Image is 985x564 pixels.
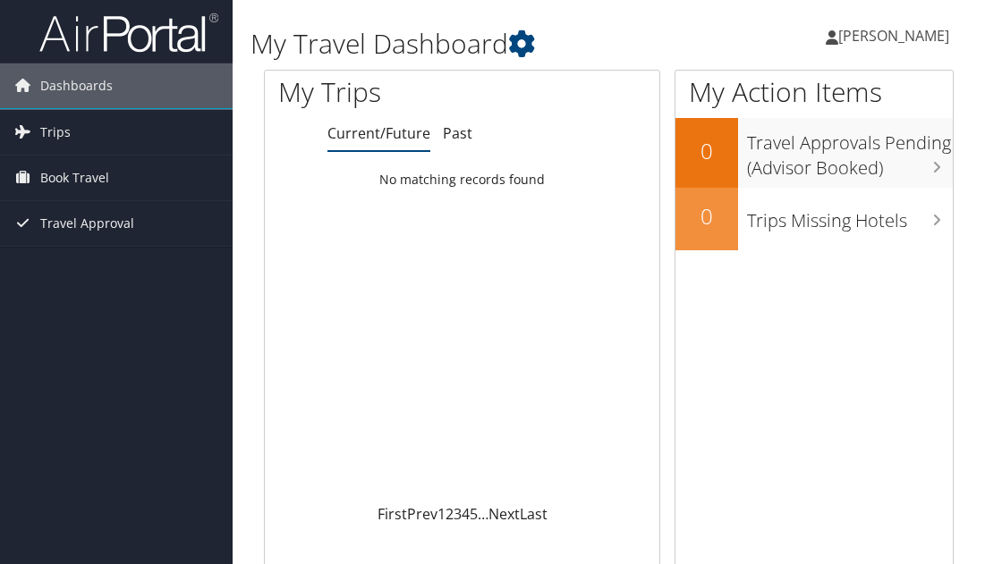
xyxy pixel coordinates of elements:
h2: 0 [675,136,738,166]
span: Trips [40,110,71,155]
a: [PERSON_NAME] [826,9,967,63]
img: airportal-logo.png [39,12,218,54]
a: Next [488,504,520,524]
a: 4 [462,504,470,524]
h1: My Action Items [675,73,954,111]
a: 1 [437,504,446,524]
a: 0Trips Missing Hotels [675,188,954,250]
td: No matching records found [265,164,659,196]
span: [PERSON_NAME] [838,26,949,46]
h1: My Travel Dashboard [250,25,728,63]
h1: My Trips [278,73,482,111]
h3: Travel Approvals Pending (Advisor Booked) [747,122,954,181]
a: Past [443,123,472,143]
h3: Trips Missing Hotels [747,199,954,233]
a: 5 [470,504,478,524]
a: 2 [446,504,454,524]
a: First [378,504,407,524]
span: Travel Approval [40,201,134,246]
span: … [478,504,488,524]
span: Dashboards [40,63,113,108]
a: Current/Future [327,123,430,143]
a: 3 [454,504,462,524]
a: 0Travel Approvals Pending (Advisor Booked) [675,118,954,187]
h2: 0 [675,201,738,231]
span: Book Travel [40,156,109,200]
a: Prev [407,504,437,524]
a: Last [520,504,548,524]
